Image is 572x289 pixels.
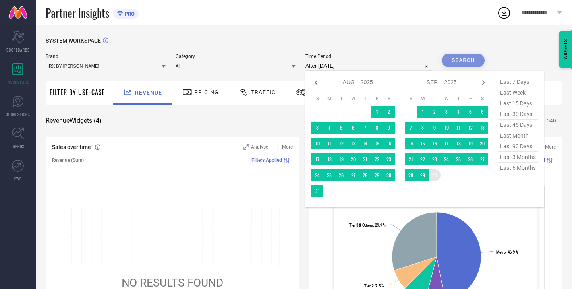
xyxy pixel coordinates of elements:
th: Friday [371,95,383,102]
td: Sun Aug 31 2025 [311,185,323,197]
td: Sun Aug 03 2025 [311,122,323,134]
th: Sunday [311,95,323,102]
td: Tue Aug 05 2025 [335,122,347,134]
tspan: Tier 2 [364,284,373,288]
td: Mon Aug 25 2025 [323,169,335,181]
td: Sun Sep 21 2025 [405,153,417,165]
span: FWD [14,176,22,182]
span: last 45 days [498,120,538,130]
td: Mon Sep 22 2025 [417,153,429,165]
td: Fri Sep 26 2025 [464,153,476,165]
td: Fri Sep 05 2025 [464,106,476,118]
td: Wed Sep 17 2025 [441,138,452,149]
span: last 90 days [498,141,538,152]
td: Fri Aug 15 2025 [371,138,383,149]
span: Revenue [135,89,162,96]
span: last week [498,87,538,98]
th: Saturday [476,95,488,102]
text: : 46.9 % [496,250,518,254]
td: Sat Aug 30 2025 [383,169,395,181]
span: PRO [123,11,135,17]
span: Time Period [305,54,432,59]
td: Thu Aug 07 2025 [359,122,371,134]
td: Tue Sep 23 2025 [429,153,441,165]
div: Next month [479,78,488,87]
td: Thu Aug 28 2025 [359,169,371,181]
td: Mon Aug 04 2025 [323,122,335,134]
td: Wed Aug 27 2025 [347,169,359,181]
td: Fri Sep 19 2025 [464,138,476,149]
div: Previous month [311,78,321,87]
td: Fri Aug 08 2025 [371,122,383,134]
td: Tue Sep 16 2025 [429,138,441,149]
span: last 15 days [498,98,538,109]
td: Sat Sep 20 2025 [476,138,488,149]
th: Friday [464,95,476,102]
span: Analyse [251,144,268,150]
td: Tue Sep 30 2025 [429,169,441,181]
span: last month [498,130,538,141]
th: Tuesday [335,95,347,102]
td: Tue Aug 26 2025 [335,169,347,181]
td: Wed Sep 24 2025 [441,153,452,165]
td: Sun Sep 14 2025 [405,138,417,149]
td: Sun Sep 07 2025 [405,122,417,134]
th: Wednesday [441,95,452,102]
td: Sun Sep 28 2025 [405,169,417,181]
th: Monday [323,95,335,102]
td: Fri Aug 22 2025 [371,153,383,165]
td: Tue Aug 12 2025 [335,138,347,149]
td: Wed Aug 06 2025 [347,122,359,134]
span: WORKSPACE [7,79,29,85]
text: : 29.9 % [349,223,385,227]
td: Fri Sep 12 2025 [464,122,476,134]
td: Thu Aug 14 2025 [359,138,371,149]
td: Sat Aug 23 2025 [383,153,395,165]
td: Thu Sep 04 2025 [452,106,464,118]
span: SYSTEM WORKSPACE [46,37,101,44]
span: Revenue (Sum) [52,157,84,163]
span: last 6 months [498,163,538,173]
td: Thu Sep 18 2025 [452,138,464,149]
td: Sat Aug 02 2025 [383,106,395,118]
span: last 30 days [498,109,538,120]
td: Thu Sep 25 2025 [452,153,464,165]
td: Sat Sep 27 2025 [476,153,488,165]
td: Sun Aug 24 2025 [311,169,323,181]
td: Sun Aug 10 2025 [311,138,323,149]
td: Thu Aug 21 2025 [359,153,371,165]
td: Wed Sep 10 2025 [441,122,452,134]
span: Filter By Use-Case [50,87,105,97]
td: Tue Aug 19 2025 [335,153,347,165]
td: Thu Sep 11 2025 [452,122,464,134]
span: More [545,144,556,150]
span: last 7 days [498,77,538,87]
td: Tue Sep 02 2025 [429,106,441,118]
span: last 3 months [498,152,538,163]
text: : 7.5 % [364,284,384,288]
svg: Zoom [243,144,249,150]
span: Sales over time [52,144,91,150]
td: Fri Aug 29 2025 [371,169,383,181]
td: Mon Sep 15 2025 [417,138,429,149]
td: Mon Sep 08 2025 [417,122,429,134]
span: | [555,157,556,163]
td: Mon Sep 29 2025 [417,169,429,181]
th: Sunday [405,95,417,102]
span: Category [176,54,296,59]
td: Wed Sep 03 2025 [441,106,452,118]
span: Filters Applied [251,157,282,163]
span: TRENDS [11,144,25,149]
td: Sat Sep 13 2025 [476,122,488,134]
td: Tue Sep 09 2025 [429,122,441,134]
span: More [282,144,293,150]
input: Select time period [305,61,432,71]
span: Brand [46,54,166,59]
td: Wed Aug 13 2025 [347,138,359,149]
th: Thursday [359,95,371,102]
td: Mon Aug 11 2025 [323,138,335,149]
th: Wednesday [347,95,359,102]
td: Sat Aug 09 2025 [383,122,395,134]
tspan: Tier 3 & Others [349,223,373,227]
th: Thursday [452,95,464,102]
